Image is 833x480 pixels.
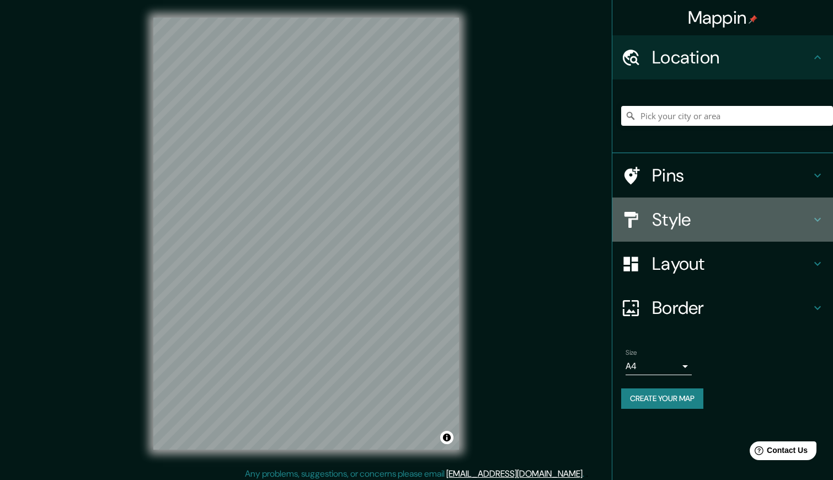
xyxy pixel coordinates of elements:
input: Pick your city or area [621,106,833,126]
div: Border [612,286,833,330]
h4: Style [652,209,811,231]
div: A4 [626,358,692,375]
h4: Layout [652,253,811,275]
div: Style [612,198,833,242]
div: Location [612,35,833,79]
button: Create your map [621,388,703,409]
button: Toggle attribution [440,431,453,444]
h4: Pins [652,164,811,186]
canvas: Map [153,18,459,450]
h4: Mappin [688,7,758,29]
iframe: Help widget launcher [735,437,821,468]
h4: Border [652,297,811,319]
label: Size [626,348,637,358]
div: Pins [612,153,833,198]
div: Layout [612,242,833,286]
h4: Location [652,46,811,68]
img: pin-icon.png [749,15,757,24]
a: [EMAIL_ADDRESS][DOMAIN_NAME] [446,468,583,479]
